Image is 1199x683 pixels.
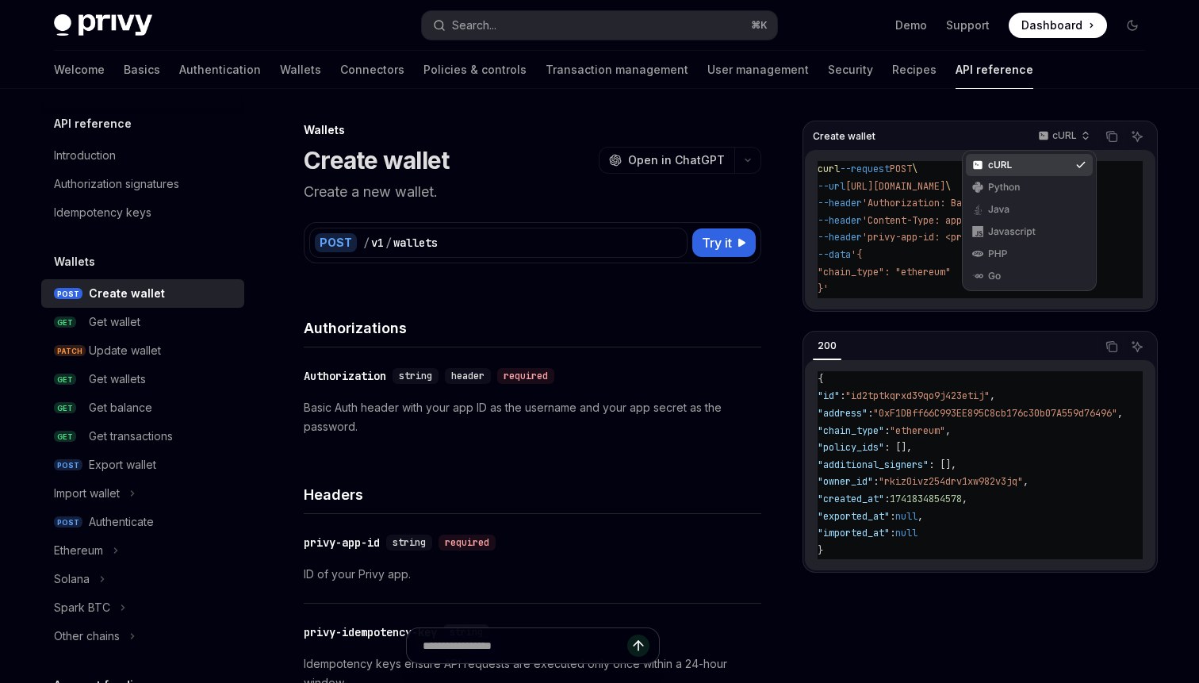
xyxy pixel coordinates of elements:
div: Wallets [304,122,761,138]
div: Get balance [89,398,152,417]
span: "rkiz0ivz254drv1xw982v3jq" [879,475,1023,488]
button: Import wallet [41,479,244,508]
span: 'privy-app-id: <privy-app-id>' [862,231,1029,244]
span: POST [54,288,82,300]
div: Go [988,270,1071,282]
span: header [451,370,485,382]
span: "0xF1DBff66C993EE895C8cb176c30b07A559d76496" [873,407,1117,420]
div: Create wallet [89,284,165,303]
a: POSTAuthenticate [41,508,244,536]
h5: Wallets [54,252,95,271]
a: Demo [895,17,927,33]
a: Connectors [340,51,404,89]
a: User management [707,51,809,89]
div: Get wallets [89,370,146,389]
span: : [840,389,845,402]
span: GET [54,374,76,386]
button: Send message [627,635,649,657]
div: PHP [988,247,1071,260]
span: : [890,527,895,539]
span: POST [54,459,82,471]
a: Authorization signatures [41,170,244,198]
span: "address" [818,407,868,420]
div: Update wallet [89,341,161,360]
span: curl [818,163,840,175]
p: cURL [1052,129,1077,142]
span: ⌘ K [751,19,768,32]
div: required [439,535,496,551]
span: GET [54,402,76,414]
span: : [884,424,890,437]
div: Export wallet [89,455,156,474]
span: \ [912,163,917,175]
button: Ask AI [1127,336,1147,357]
div: Java [988,203,1071,216]
span: 'Content-Type: application/json' [862,214,1040,227]
p: Basic Auth header with your app ID as the username and your app secret as the password. [304,398,761,436]
a: Support [946,17,990,33]
h4: Authorizations [304,317,761,339]
a: Recipes [892,51,937,89]
span: --header [818,214,862,227]
span: "id2tptkqrxd39qo9j423etij" [845,389,990,402]
span: --header [818,231,862,244]
button: Ask AI [1127,126,1147,147]
a: Idempotency keys [41,198,244,227]
span: null [895,527,917,539]
div: Authorization signatures [54,175,179,194]
span: : [], [929,459,956,471]
div: required [497,368,554,384]
span: "exported_at" [818,510,890,523]
span: } [818,544,823,557]
a: Wallets [280,51,321,89]
span: [URL][DOMAIN_NAME] [845,180,945,193]
span: , [1023,475,1029,488]
span: "created_at" [818,493,884,505]
div: Import wallet [54,484,120,503]
div: wallets [393,235,438,251]
div: Get wallet [89,313,140,332]
span: "imported_at" [818,527,890,539]
a: Authentication [179,51,261,89]
h4: Headers [304,484,761,505]
div: Get transactions [89,427,173,446]
a: GETGet wallet [41,308,244,336]
span: --url [818,180,845,193]
div: cURL [962,150,1097,291]
div: Idempotency keys [54,203,151,222]
span: Open in ChatGPT [628,152,725,168]
span: Create wallet [813,130,875,143]
span: POST [54,516,82,528]
span: : [868,407,873,420]
div: cURL [988,159,1071,171]
span: : [890,510,895,523]
span: "policy_ids" [818,441,884,454]
span: '{ [851,248,862,261]
img: dark logo [54,14,152,36]
span: , [990,389,995,402]
a: GETGet transactions [41,422,244,451]
button: Ethereum [41,536,244,565]
span: }' [818,282,829,295]
span: , [917,510,923,523]
a: POSTCreate wallet [41,279,244,308]
a: Welcome [54,51,105,89]
div: Ethereum [54,541,103,560]
span: "chain_type": "ethereum" [818,266,951,278]
button: Other chains [41,622,244,650]
span: 1741834854578 [890,493,962,505]
a: POSTExport wallet [41,451,244,479]
a: Security [828,51,873,89]
div: / [363,235,370,251]
a: Dashboard [1009,13,1107,38]
div: Solana [54,570,90,589]
div: Authorization [304,368,386,384]
div: Introduction [54,146,116,165]
div: Search... [452,16,496,35]
div: 200 [813,336,841,355]
div: / [385,235,392,251]
span: --request [840,163,890,175]
span: Dashboard [1021,17,1082,33]
span: { [818,373,823,386]
span: : [873,475,879,488]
